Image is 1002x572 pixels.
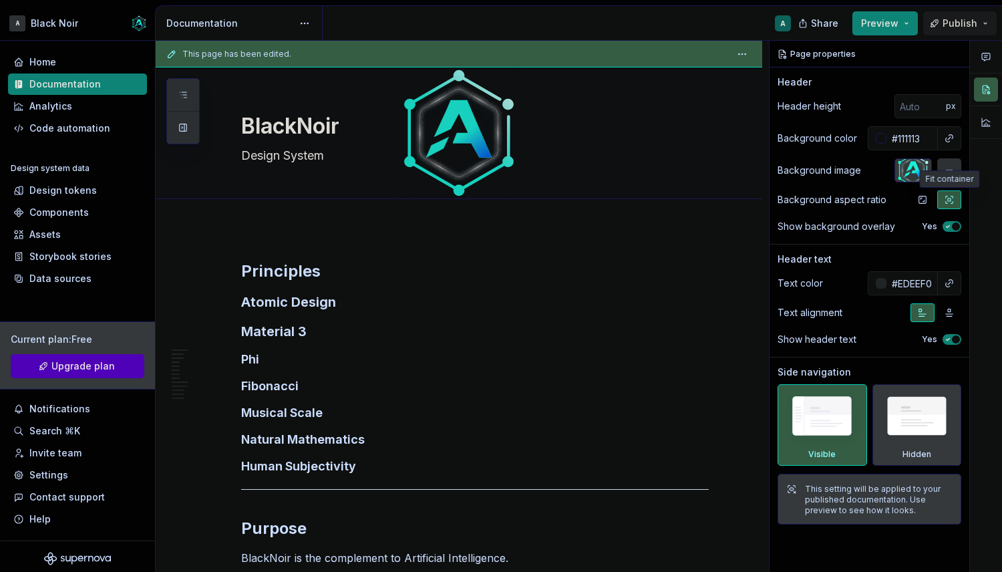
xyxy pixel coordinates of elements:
label: Yes [922,334,937,345]
h4: Phi [241,351,709,368]
div: Assets [29,228,61,241]
div: Fit container [920,170,980,188]
div: Analytics [29,100,72,113]
span: Preview [861,17,898,30]
div: Documentation [29,78,101,91]
div: Data sources [29,272,92,285]
span: Share [811,17,838,30]
a: Home [8,51,147,73]
h4: Human Subjectivity [241,458,709,474]
input: Auto [886,126,938,150]
span: Upgrade plan [51,360,115,373]
button: Help [8,509,147,530]
textarea: Design System [238,145,706,166]
h2: Purpose [241,518,709,539]
div: Header text [778,253,832,266]
a: Storybook stories [8,246,147,267]
textarea: BlackNoir [238,110,706,142]
input: Auto [886,271,938,295]
button: Notifications [8,398,147,420]
a: Code automation [8,118,147,139]
div: Design system data [11,163,90,174]
div: Side navigation [778,366,851,379]
div: Search ⌘K [29,424,80,438]
div: Black Noir [31,17,78,30]
button: Publish [923,11,997,35]
div: Design tokens [29,184,97,197]
div: This setting will be applied to your published documentation. Use preview to see how it looks. [805,484,953,516]
div: Invite team [29,446,81,460]
a: Assets [8,224,147,245]
h4: Musical Scale [241,405,709,421]
div: Background image [778,164,861,177]
a: Components [8,202,147,223]
span: Publish [943,17,977,30]
span: This page has been edited. [182,49,291,59]
div: A [780,18,786,29]
div: Settings [29,468,68,482]
div: Contact support [29,490,105,504]
div: Home [29,55,56,69]
a: Design tokens [8,180,147,201]
div: Background color [778,132,857,145]
div: Code automation [29,122,110,135]
h4: Natural Mathematics [241,432,709,448]
div: Components [29,206,89,219]
div: Text color [778,277,823,290]
div: Show header text [778,333,856,346]
div: Background aspect ratio [778,193,886,206]
a: Settings [8,464,147,486]
div: Header [778,76,812,89]
button: ABlack NoirAReid987 [3,9,152,37]
div: Documentation [166,17,293,30]
div: Notifications [29,402,90,416]
button: Preview [852,11,918,35]
h4: Fibonacci [241,378,709,394]
div: A [9,15,25,31]
h2: Principles [241,261,709,282]
div: Visible [778,384,867,466]
div: Storybook stories [29,250,112,263]
h3: Material 3 [241,322,709,341]
img: AReid987 [131,15,147,31]
a: Documentation [8,74,147,95]
input: Auto [894,94,946,118]
button: Search ⌘K [8,420,147,442]
div: Current plan : Free [11,333,144,346]
a: Data sources [8,268,147,289]
a: Upgrade plan [11,354,144,378]
button: Share [792,11,847,35]
svg: Supernova Logo [44,552,111,565]
div: Show background overlay [778,220,895,233]
p: px [946,101,956,112]
div: Text alignment [778,306,842,319]
div: Hidden [902,449,931,460]
label: Yes [922,221,937,232]
h3: Atomic Design [241,293,709,311]
a: Invite team [8,442,147,464]
div: Hidden [872,384,962,466]
a: Analytics [8,96,147,117]
div: Help [29,513,51,526]
button: Contact support [8,486,147,508]
p: BlackNoir is the complement to Artificial Intelligence. [241,550,709,566]
div: Visible [808,449,836,460]
div: Header height [778,100,841,113]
